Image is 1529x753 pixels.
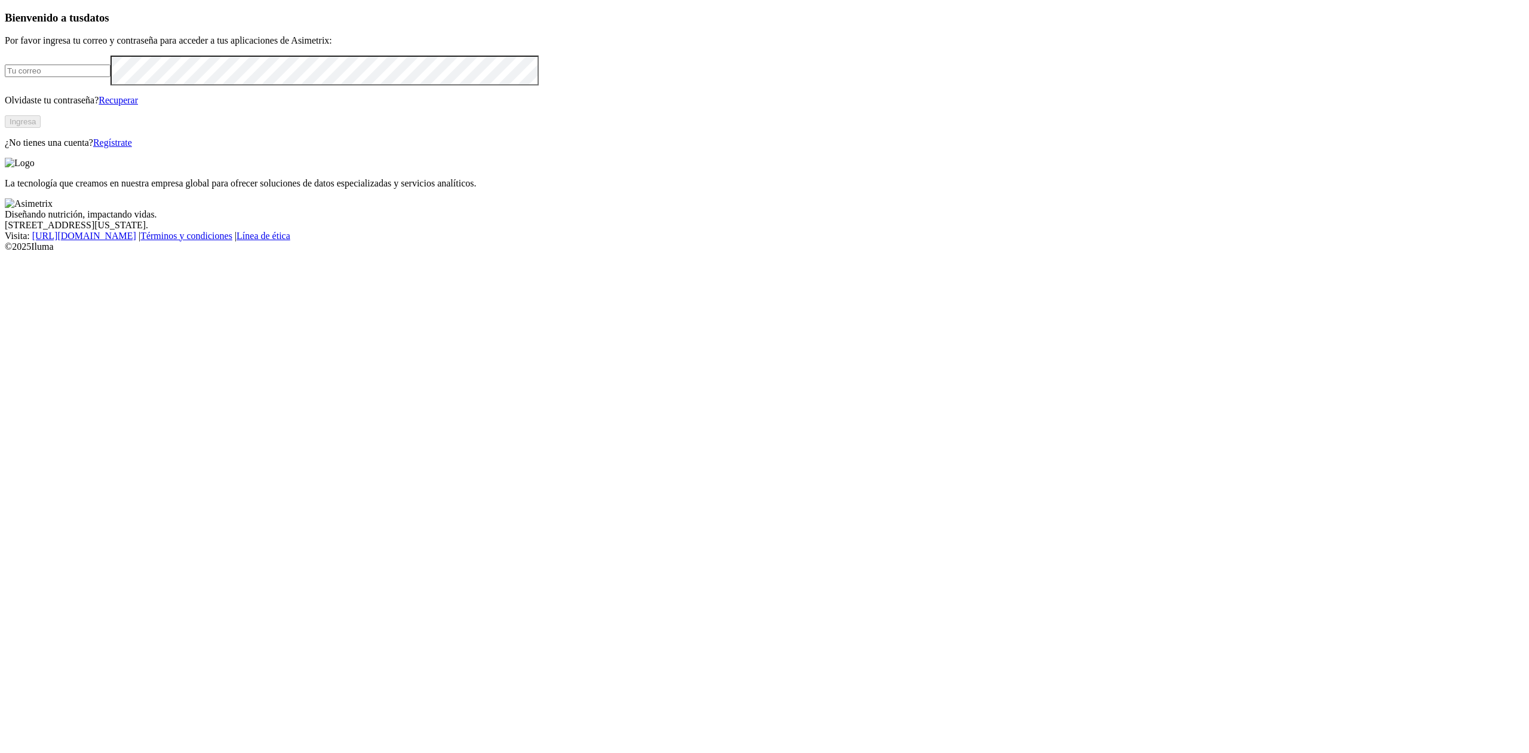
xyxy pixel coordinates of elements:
[5,35,1524,46] p: Por favor ingresa tu correo y contraseña para acceder a tus aplicaciones de Asimetrix:
[5,220,1524,231] div: [STREET_ADDRESS][US_STATE].
[5,11,1524,25] h3: Bienvenido a tus
[32,231,136,241] a: [URL][DOMAIN_NAME]
[5,95,1524,106] p: Olvidaste tu contraseña?
[5,137,1524,148] p: ¿No tienes una cuenta?
[237,231,290,241] a: Línea de ética
[5,209,1524,220] div: Diseñando nutrición, impactando vidas.
[5,115,41,128] button: Ingresa
[5,198,53,209] img: Asimetrix
[5,158,35,169] img: Logo
[5,231,1524,241] div: Visita : | |
[99,95,138,105] a: Recuperar
[93,137,132,148] a: Regístrate
[5,65,110,77] input: Tu correo
[5,241,1524,252] div: © 2025 Iluma
[140,231,232,241] a: Términos y condiciones
[5,178,1524,189] p: La tecnología que creamos en nuestra empresa global para ofrecer soluciones de datos especializad...
[84,11,109,24] span: datos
